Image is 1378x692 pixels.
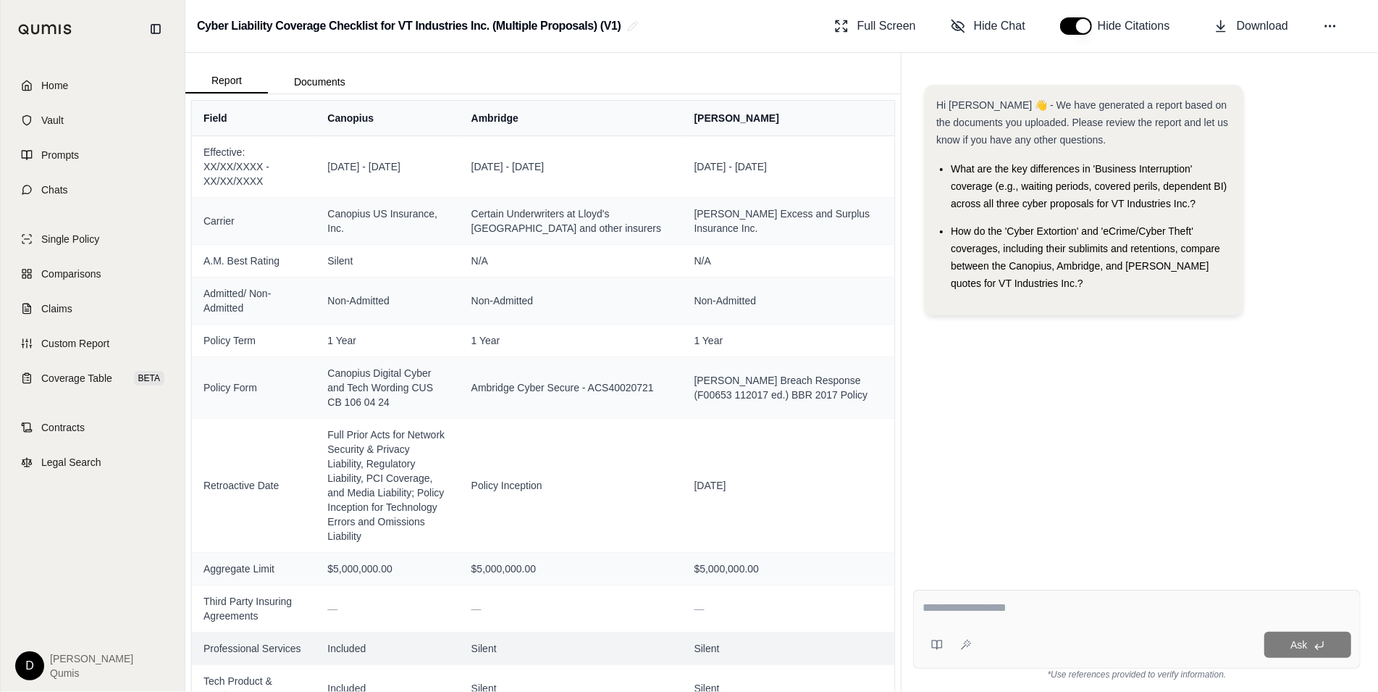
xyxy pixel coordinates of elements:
[203,333,304,348] span: Policy Term
[1208,12,1294,41] button: Download
[694,333,883,348] span: 1 Year
[683,101,895,136] th: [PERSON_NAME]
[1098,17,1179,35] span: Hide Citations
[1264,632,1351,658] button: Ask
[936,99,1228,146] span: Hi [PERSON_NAME] 👋 - We have generated a report based on the documents you uploaded. Please revie...
[203,594,304,623] span: Third Party Insuring Agreements
[41,267,101,281] span: Comparisons
[203,254,304,268] span: A.M. Best Rating
[9,70,176,101] a: Home
[9,223,176,255] a: Single Policy
[203,562,304,576] span: Aggregate Limit
[327,428,448,543] span: Full Prior Acts for Network Security & Privacy Liability, Regulatory Liability, PCI Coverage, and...
[327,333,448,348] span: 1 Year
[471,641,671,656] span: Silent
[15,651,44,680] div: D
[913,669,1361,680] div: *Use references provided to verify information.
[41,78,68,93] span: Home
[203,145,304,188] span: Effective: XX/XX/XXXX - XX/XX/XXXX
[471,603,482,614] span: —
[460,101,683,136] th: Ambridge
[9,362,176,394] a: Coverage TableBETA
[197,13,621,39] h2: Cyber Liability Coverage Checklist for VT Industries Inc. (Multiple Proposals) (V1)
[471,333,671,348] span: 1 Year
[185,69,268,93] button: Report
[951,163,1227,209] span: What are the key differences in 'Business Interruption' coverage (e.g., waiting periods, covered ...
[203,214,304,228] span: Carrier
[327,207,448,235] span: Canopius US Insurance, Inc.
[857,17,916,35] span: Full Screen
[41,455,101,470] span: Legal Search
[9,412,176,443] a: Contracts
[203,286,304,315] span: Admitted/ Non-Admitted
[951,225,1220,289] span: How do the 'Cyber Extortion' and 'eCrime/Cyber Theft' coverages, including their sublimits and re...
[694,603,705,614] span: —
[41,371,112,385] span: Coverage Table
[50,651,133,666] span: [PERSON_NAME]
[694,207,883,235] span: [PERSON_NAME] Excess and Surplus Insurance Inc.
[41,232,99,246] span: Single Policy
[316,101,459,136] th: Canopius
[471,254,671,268] span: N/A
[471,478,671,493] span: Policy Inception
[327,293,448,308] span: Non-Admitted
[41,336,109,351] span: Custom Report
[471,207,671,235] span: Certain Underwriters at Lloyd's [GEOGRAPHIC_DATA] and other insurers
[694,641,883,656] span: Silent
[694,159,883,174] span: [DATE] - [DATE]
[327,562,448,576] span: $5,000,000.00
[144,17,167,41] button: Collapse sidebar
[268,70,371,93] button: Documents
[41,148,79,162] span: Prompts
[9,258,176,290] a: Comparisons
[974,17,1025,35] span: Hide Chat
[192,101,316,136] th: Field
[471,380,671,395] span: Ambridge Cyber Secure - ACS40020721
[41,113,64,128] span: Vault
[327,159,448,174] span: [DATE] - [DATE]
[327,641,448,656] span: Included
[50,666,133,680] span: Qumis
[471,159,671,174] span: [DATE] - [DATE]
[327,366,448,409] span: Canopius Digital Cyber and Tech Wording CUS CB 106 04 24
[9,293,176,325] a: Claims
[828,12,922,41] button: Full Screen
[471,293,671,308] span: Non-Admitted
[1290,639,1307,651] span: Ask
[1237,17,1288,35] span: Download
[203,380,304,395] span: Policy Form
[41,183,68,197] span: Chats
[694,478,883,493] span: [DATE]
[945,12,1031,41] button: Hide Chat
[694,293,883,308] span: Non-Admitted
[9,139,176,171] a: Prompts
[41,420,85,435] span: Contracts
[9,328,176,359] a: Custom Report
[18,24,72,35] img: Qumis Logo
[134,371,164,385] span: BETA
[41,301,72,316] span: Claims
[694,254,883,268] span: N/A
[9,174,176,206] a: Chats
[9,446,176,478] a: Legal Search
[471,562,671,576] span: $5,000,000.00
[203,641,304,656] span: Professional Services
[694,373,883,402] span: [PERSON_NAME] Breach Response (F00653 112017 ed.) BBR 2017 Policy
[327,254,448,268] span: Silent
[694,562,883,576] span: $5,000,000.00
[203,478,304,493] span: Retroactive Date
[327,603,337,614] span: —
[9,104,176,136] a: Vault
